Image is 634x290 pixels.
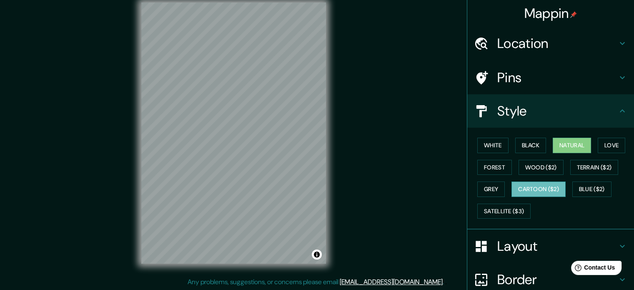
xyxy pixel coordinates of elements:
[497,271,617,288] h4: Border
[477,138,509,153] button: White
[497,238,617,255] h4: Layout
[141,3,326,264] canvas: Map
[188,277,444,287] p: Any problems, suggestions, or concerns please email .
[572,182,611,197] button: Blue ($2)
[515,138,546,153] button: Black
[524,5,577,22] h4: Mappin
[511,182,566,197] button: Cartoon ($2)
[497,103,617,119] h4: Style
[340,277,443,286] a: [EMAIL_ADDRESS][DOMAIN_NAME]
[467,229,634,263] div: Layout
[497,35,617,52] h4: Location
[477,204,531,219] button: Satellite ($3)
[497,69,617,86] h4: Pins
[312,250,322,260] button: Toggle attribution
[467,27,634,60] div: Location
[519,160,564,175] button: Wood ($2)
[560,257,625,281] iframe: Help widget launcher
[570,160,619,175] button: Terrain ($2)
[477,182,505,197] button: Grey
[467,61,634,94] div: Pins
[467,94,634,128] div: Style
[445,277,447,287] div: .
[570,11,577,18] img: pin-icon.png
[444,277,445,287] div: .
[553,138,591,153] button: Natural
[477,160,512,175] button: Forest
[598,138,625,153] button: Love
